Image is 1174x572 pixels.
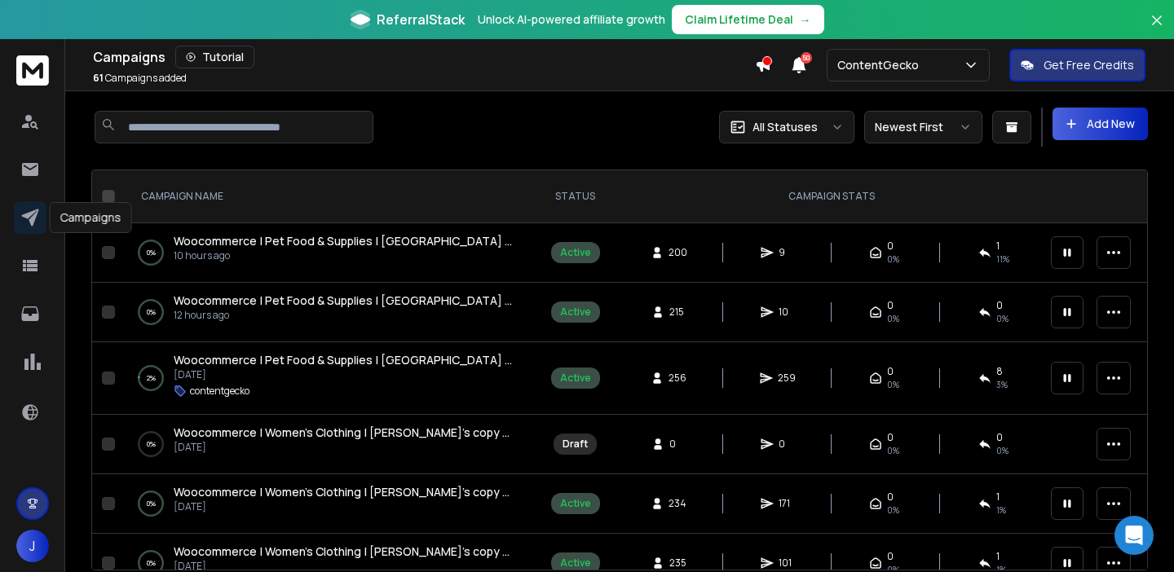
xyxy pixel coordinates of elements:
[147,370,156,386] p: 2 %
[147,495,156,512] p: 0 %
[996,431,1003,444] span: 0
[93,72,187,85] p: Campaigns added
[672,5,824,34] button: Claim Lifetime Deal→
[996,550,1000,563] span: 1
[563,438,588,451] div: Draft
[174,293,513,309] a: Woocommerce | Pet Food & Supplies | [GEOGRAPHIC_DATA] | Eerik's unhinged, Erki v1 | [DATE]
[887,444,899,457] span: 0%
[121,342,529,415] td: 2%Woocommerce | Pet Food & Supplies | [GEOGRAPHIC_DATA] | Eerik's unhinged, shorter | [DATE][DATE...
[887,491,894,504] span: 0
[174,309,513,322] p: 12 hours ago
[887,299,894,312] span: 0
[778,372,796,385] span: 259
[669,372,686,385] span: 256
[621,170,1041,223] th: CAMPAIGN STATS
[887,312,899,325] span: 0%
[669,438,686,451] span: 0
[174,441,513,454] p: [DATE]
[800,11,811,28] span: →
[887,240,894,253] span: 0
[190,385,249,398] p: contentgecko
[1009,49,1145,81] button: Get Free Credits
[996,504,1006,517] span: 1 %
[560,557,591,570] div: Active
[174,233,751,249] span: Woocommerce | Pet Food & Supplies | [GEOGRAPHIC_DATA] | [PERSON_NAME]'s unhinged, Erki v2 | [DATE]
[174,352,513,368] a: Woocommerce | Pet Food & Supplies | [GEOGRAPHIC_DATA] | Eerik's unhinged, shorter | [DATE]
[93,71,104,85] span: 61
[174,543,513,560] a: Woocommerce | Women's Clothing | [PERSON_NAME]'s copy v2 | [GEOGRAPHIC_DATA] | [DATE]
[1053,108,1148,140] button: Add New
[16,530,49,562] button: J
[147,304,156,320] p: 0 %
[779,557,795,570] span: 101
[174,484,513,500] a: Woocommerce | Women's Clothing | [PERSON_NAME]'s copy v3 | [GEOGRAPHIC_DATA] | [DATE]
[174,543,691,559] span: Woocommerce | Women's Clothing | [PERSON_NAME]'s copy v2 | [GEOGRAPHIC_DATA] | [DATE]
[121,415,529,474] td: 0%Woocommerce | Women's Clothing | [PERSON_NAME]'s copy V4 | [GEOGRAPHIC_DATA] | [DATE][DATE]
[377,10,465,29] span: ReferralStack
[669,246,687,259] span: 200
[887,378,899,391] span: 0%
[147,555,156,571] p: 0 %
[996,365,1003,378] span: 8
[174,293,682,308] span: Woocommerce | Pet Food & Supplies | [GEOGRAPHIC_DATA] | Eerik's unhinged, Erki v1 | [DATE]
[121,223,529,283] td: 0%Woocommerce | Pet Food & Supplies | [GEOGRAPHIC_DATA] | [PERSON_NAME]'s unhinged, Erki v2 | [DA...
[887,365,894,378] span: 0
[996,299,1003,312] span: 0
[779,497,795,510] span: 171
[887,431,894,444] span: 0
[560,246,591,259] div: Active
[669,557,686,570] span: 235
[174,484,691,499] span: Woocommerce | Women's Clothing | [PERSON_NAME]'s copy v3 | [GEOGRAPHIC_DATA] | [DATE]
[1114,516,1154,555] div: Open Intercom Messenger
[779,438,795,451] span: 0
[887,253,899,266] span: 0%
[887,504,899,517] span: 0%
[996,240,1000,253] span: 1
[560,372,591,385] div: Active
[174,425,693,440] span: Woocommerce | Women's Clothing | [PERSON_NAME]'s copy V4 | [GEOGRAPHIC_DATA] | [DATE]
[864,111,982,143] button: Newest First
[121,474,529,534] td: 0%Woocommerce | Women's Clothing | [PERSON_NAME]'s copy v3 | [GEOGRAPHIC_DATA] | [DATE][DATE]
[121,170,529,223] th: CAMPAIGN NAME
[669,306,686,319] span: 215
[996,378,1008,391] span: 3 %
[93,46,755,68] div: Campaigns
[996,444,1008,457] span: 0%
[837,57,925,73] p: ContentGecko
[1146,10,1167,49] button: Close banner
[801,52,812,64] span: 50
[996,491,1000,504] span: 1
[529,170,621,223] th: STATUS
[174,500,513,513] p: [DATE]
[147,244,156,261] p: 0 %
[560,497,591,510] div: Active
[887,550,894,563] span: 0
[1044,57,1134,73] p: Get Free Credits
[560,306,591,319] div: Active
[779,306,795,319] span: 10
[174,233,513,249] a: Woocommerce | Pet Food & Supplies | [GEOGRAPHIC_DATA] | [PERSON_NAME]'s unhinged, Erki v2 | [DATE]
[121,283,529,342] td: 0%Woocommerce | Pet Food & Supplies | [GEOGRAPHIC_DATA] | Eerik's unhinged, Erki v1 | [DATE]12 ho...
[175,46,254,68] button: Tutorial
[478,11,665,28] p: Unlock AI-powered affiliate growth
[50,202,132,233] div: Campaigns
[996,312,1008,325] span: 0 %
[669,497,686,510] span: 234
[174,352,691,367] span: Woocommerce | Pet Food & Supplies | [GEOGRAPHIC_DATA] | Eerik's unhinged, shorter | [DATE]
[174,368,513,381] p: [DATE]
[174,425,513,441] a: Woocommerce | Women's Clothing | [PERSON_NAME]'s copy V4 | [GEOGRAPHIC_DATA] | [DATE]
[996,253,1009,266] span: 11 %
[779,246,795,259] span: 9
[147,436,156,452] p: 0 %
[174,249,513,262] p: 10 hours ago
[753,119,818,135] p: All Statuses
